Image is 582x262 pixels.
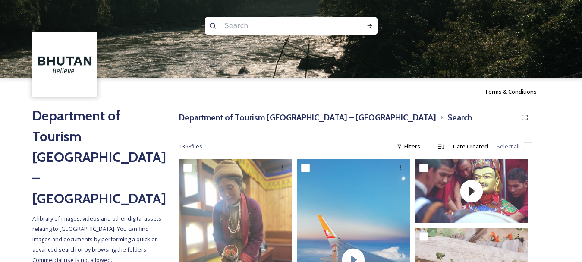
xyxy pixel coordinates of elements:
span: Select all [497,142,519,151]
div: Filters [392,138,425,155]
div: Date Created [449,138,492,155]
img: BT_Logo_BB_Lockup_CMYK_High%2520Res.jpg [34,34,96,96]
span: Terms & Conditions [484,88,537,95]
h2: Department of Tourism [GEOGRAPHIC_DATA] – [GEOGRAPHIC_DATA] [32,105,162,209]
span: 1368 file s [179,142,202,151]
a: Terms & Conditions [484,86,550,97]
img: thumbnail [415,159,528,223]
h3: Search [447,111,472,124]
h3: Department of Tourism [GEOGRAPHIC_DATA] – [GEOGRAPHIC_DATA] [179,111,436,124]
input: Search [220,16,339,35]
